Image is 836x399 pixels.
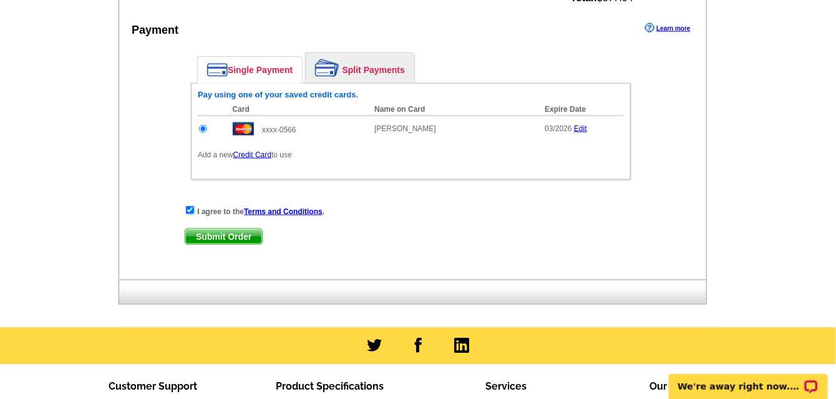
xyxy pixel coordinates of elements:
[661,360,836,399] iframe: LiveChat chat widget
[244,207,323,216] a: Terms and Conditions
[226,103,369,116] th: Card
[276,381,384,393] span: Product Specifications
[207,63,228,77] img: single-payment.png
[198,90,624,100] h6: Pay using one of your saved credit cards.
[197,207,324,216] strong: I agree to the .
[486,381,527,393] span: Services
[368,103,538,116] th: Name on Card
[132,22,178,39] div: Payment
[262,126,296,134] span: xxxx-0566
[185,229,262,244] span: Submit Order
[645,23,690,33] a: Learn more
[233,122,254,135] img: mast.gif
[374,124,436,133] span: [PERSON_NAME]
[306,53,414,83] a: Split Payments
[650,381,716,393] span: Our Company
[545,124,571,133] span: 03/2026
[198,57,302,83] a: Single Payment
[315,59,339,77] img: split-payment.png
[574,124,587,133] a: Edit
[233,150,271,159] a: Credit Card
[109,381,198,393] span: Customer Support
[198,149,624,160] p: Add a new to use
[538,103,624,116] th: Expire Date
